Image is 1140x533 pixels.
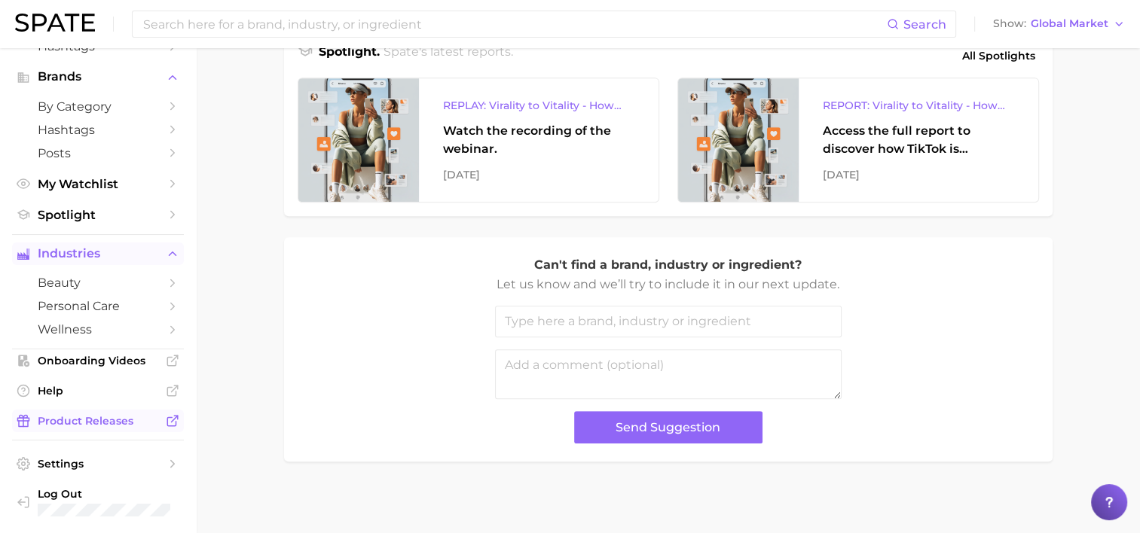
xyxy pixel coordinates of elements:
span: Posts [38,146,158,160]
div: Access the full report to discover how TikTok is reshaping the wellness landscape, from product d... [823,122,1014,158]
a: REPLAY: Virality to Vitality - How TikTok is Driving Wellness DiscoveryWatch the recording of the... [298,78,659,203]
a: REPORT: Virality to Vitality - How TikTok is Driving Wellness DiscoveryAccess the full report to ... [677,78,1039,203]
input: Type here a brand, industry or ingredient [495,306,842,337]
a: Posts [12,142,184,165]
a: My Watchlist [12,172,184,196]
span: Onboarding Videos [38,354,158,367]
div: REPLAY: Virality to Vitality - How TikTok is Driving Wellness Discovery [443,96,634,114]
div: Watch the recording of the webinar. [443,122,634,158]
a: Help [12,379,184,402]
input: Search here for a brand, industry, or ingredient [142,11,887,37]
button: ShowGlobal Market [989,14,1129,34]
a: Settings [12,452,184,475]
span: Hashtags [38,123,158,137]
span: Product Releases [38,414,158,428]
a: Onboarding Videos [12,349,184,372]
span: Show [993,20,1026,28]
span: My Watchlist [38,177,158,191]
span: Log Out [38,487,172,501]
a: Hashtags [12,118,184,142]
span: wellness [38,322,158,337]
a: Spotlight [12,203,184,227]
div: [DATE] [443,166,634,184]
span: beauty [38,276,158,290]
a: wellness [12,318,184,341]
a: Product Releases [12,410,184,432]
p: Can't find a brand, industry or ingredient? [495,255,842,275]
h1: Spotlight. [319,43,380,69]
span: Brands [38,70,158,84]
a: by Category [12,95,184,118]
a: beauty [12,271,184,294]
span: Search [903,17,946,32]
span: Industries [38,247,158,260]
span: by Category [38,99,158,114]
span: Spotlight [38,208,158,222]
a: All Spotlights [958,43,1039,69]
h2: Spate's latest reports. [384,43,513,69]
div: REPORT: Virality to Vitality - How TikTok is Driving Wellness Discovery [823,96,1014,114]
span: All Spotlights [962,47,1035,65]
p: Let us know and we’ll try to include it in our next update. [495,275,842,294]
span: Settings [38,457,158,471]
a: Log out. Currently logged in with e-mail twheeler@littletrees.com. [12,483,184,521]
a: personal care [12,294,184,318]
button: Brands [12,65,184,88]
img: SPATE [15,14,95,32]
div: [DATE] [823,166,1014,184]
span: Help [38,384,158,397]
button: Industries [12,242,184,265]
span: personal care [38,299,158,313]
span: Global Market [1031,20,1108,28]
button: Send Suggestion [574,411,763,443]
